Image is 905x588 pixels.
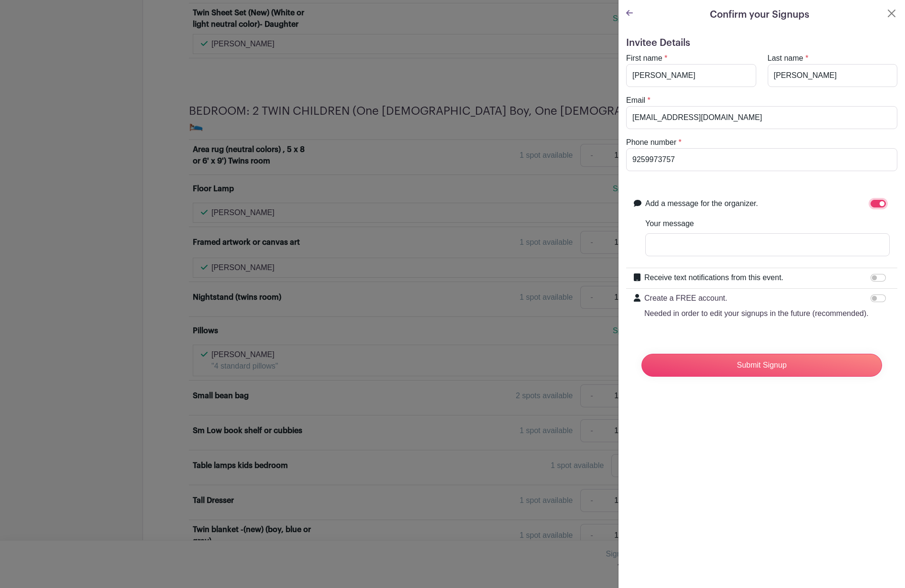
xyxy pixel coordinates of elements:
[644,293,869,304] p: Create a FREE account.
[886,8,897,19] button: Close
[645,198,758,209] label: Add a message for the organizer.
[644,308,869,319] p: Needed in order to edit your signups in the future (recommended).
[626,37,897,49] h5: Invitee Details
[710,8,809,22] h5: Confirm your Signups
[641,354,882,377] input: Submit Signup
[768,53,804,64] label: Last name
[626,95,645,106] label: Email
[644,272,784,283] label: Receive text notifications from this event.
[645,218,694,229] label: Your message
[626,137,676,148] label: Phone number
[626,53,662,64] label: First name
